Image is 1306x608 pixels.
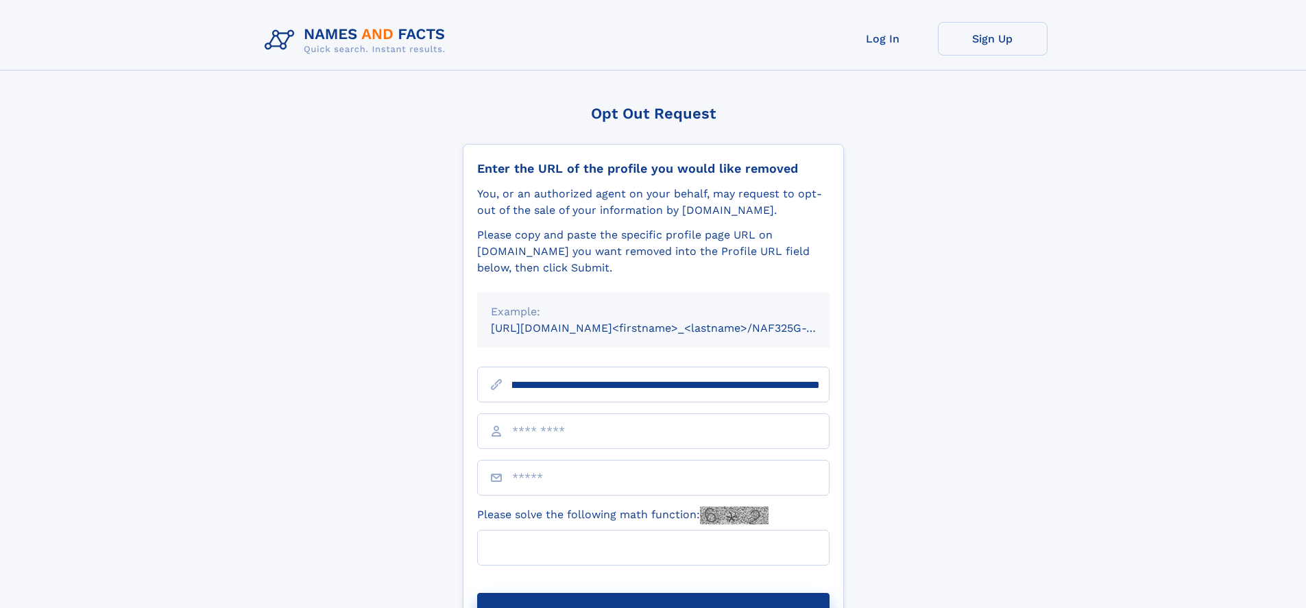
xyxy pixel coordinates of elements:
[477,227,830,276] div: Please copy and paste the specific profile page URL on [DOMAIN_NAME] you want removed into the Pr...
[259,22,457,59] img: Logo Names and Facts
[477,507,769,524] label: Please solve the following math function:
[938,22,1048,56] a: Sign Up
[828,22,938,56] a: Log In
[491,304,816,320] div: Example:
[463,105,844,122] div: Opt Out Request
[491,321,856,335] small: [URL][DOMAIN_NAME]<firstname>_<lastname>/NAF325G-xxxxxxxx
[477,186,830,219] div: You, or an authorized agent on your behalf, may request to opt-out of the sale of your informatio...
[477,161,830,176] div: Enter the URL of the profile you would like removed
